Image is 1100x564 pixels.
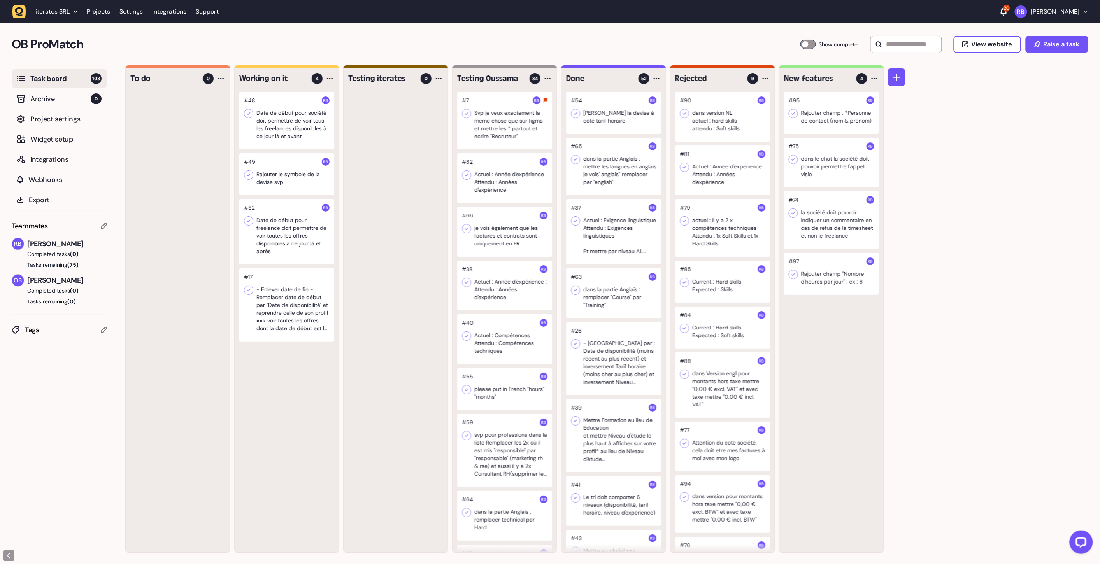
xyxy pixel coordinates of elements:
[540,265,547,273] img: Rodolphe Balay
[25,324,101,335] span: Tags
[758,541,765,549] img: Rodolphe Balay
[12,130,107,149] button: Widget setup
[867,257,874,265] img: Rodolphe Balay
[119,5,143,19] a: Settings
[649,96,656,104] img: Rodolphe Balay
[758,204,765,212] img: Rodolphe Balay
[649,481,656,489] img: Rodolphe Balay
[67,298,76,305] span: (0)
[35,8,70,16] span: iterates SRL
[12,170,107,189] button: Webhooks
[649,273,656,281] img: Rodolphe Balay
[758,265,765,273] img: Rodolphe Balay
[152,5,186,19] a: Integrations
[540,419,547,426] img: Rodolphe Balay
[12,5,82,19] button: iterates SRL
[130,73,197,84] h4: To do
[566,73,633,84] h4: Done
[1031,8,1080,16] p: [PERSON_NAME]
[784,73,851,84] h4: New features
[322,96,330,104] img: Rodolphe Balay
[758,96,765,104] img: Rodolphe Balay
[29,194,102,205] span: Export
[1044,41,1080,47] span: Raise a task
[641,75,647,82] span: 52
[28,174,102,185] span: Webhooks
[87,5,110,19] a: Projects
[972,41,1012,47] span: View website
[70,250,79,257] span: (0)
[348,73,415,84] h4: Testing iterates
[70,287,79,294] span: (0)
[758,357,765,365] img: Rodolphe Balay
[867,196,874,204] img: Rodolphe Balay
[316,75,319,82] span: 4
[649,534,656,542] img: Rodolphe Balay
[758,480,765,488] img: Rodolphe Balay
[12,110,107,128] button: Project settings
[1015,5,1088,18] button: [PERSON_NAME]
[532,75,538,82] span: 34
[27,275,107,286] span: [PERSON_NAME]
[12,238,24,250] img: Rodolphe Balay
[540,496,547,503] img: Rodolphe Balay
[30,73,91,84] span: Task board
[649,142,656,150] img: Rodolphe Balay
[30,93,91,104] span: Archive
[860,75,863,82] span: 4
[12,298,107,305] button: Tasks remaining(0)
[954,36,1021,53] button: View website
[649,404,656,412] img: Rodolphe Balay
[30,154,102,165] span: Integrations
[12,250,101,258] button: Completed tasks(0)
[540,549,547,557] img: Rodolphe Balay
[30,114,102,124] span: Project settings
[758,426,765,434] img: Rodolphe Balay
[540,373,547,380] img: Rodolphe Balay
[12,150,107,169] button: Integrations
[867,96,874,104] img: Rodolphe Balay
[1063,527,1096,560] iframe: LiveChat chat widget
[1015,5,1027,18] img: Rodolphe Balay
[649,204,656,212] img: Rodolphe Balay
[540,319,547,327] img: Rodolphe Balay
[239,73,306,84] h4: Working on it
[67,261,79,268] span: (75)
[540,158,547,166] img: Rodolphe Balay
[675,73,742,84] h4: Rejected
[27,238,107,249] span: [PERSON_NAME]
[196,8,219,16] a: Support
[1003,5,1010,12] div: 20
[12,261,107,269] button: Tasks remaining(75)
[30,134,102,145] span: Widget setup
[12,221,48,231] span: Teammates
[758,150,765,158] img: Rodolphe Balay
[867,142,874,150] img: Rodolphe Balay
[207,75,210,82] span: 0
[425,75,428,82] span: 0
[540,212,547,219] img: Rodolphe Balay
[533,96,540,104] img: Rodolphe Balay
[12,287,101,294] button: Completed tasks(0)
[91,93,102,104] span: 0
[1026,36,1088,53] button: Raise a task
[12,35,800,54] h2: OB ProMatch
[12,89,107,108] button: Archive0
[12,191,107,209] button: Export
[457,73,524,84] h4: Testing Oussama
[758,311,765,319] img: Rodolphe Balay
[322,204,330,212] img: Rodolphe Balay
[751,75,754,82] span: 9
[322,158,330,166] img: Rodolphe Balay
[12,275,24,286] img: Oussama Bahassou
[91,73,102,84] span: 103
[12,69,107,88] button: Task board103
[819,40,858,49] span: Show complete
